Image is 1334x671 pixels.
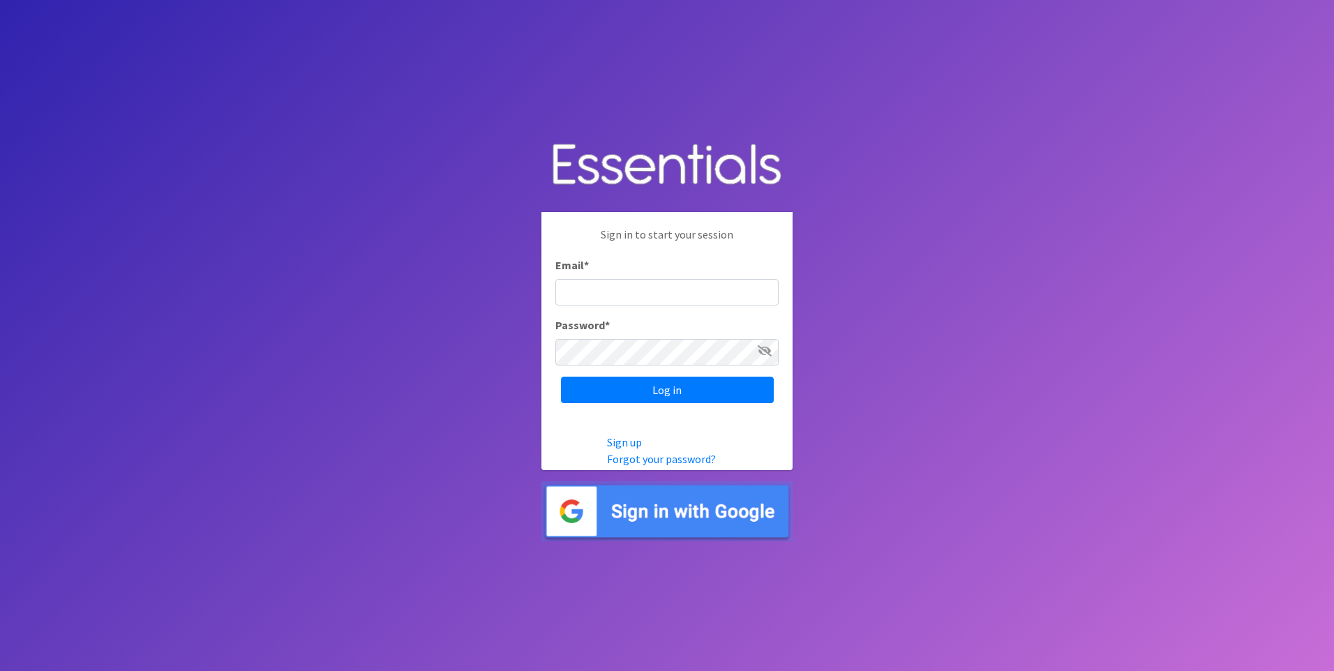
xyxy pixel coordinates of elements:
[561,377,774,403] input: Log in
[555,317,610,333] label: Password
[605,318,610,332] abbr: required
[555,257,589,273] label: Email
[607,435,642,449] a: Sign up
[584,258,589,272] abbr: required
[555,226,779,257] p: Sign in to start your session
[607,452,716,466] a: Forgot your password?
[541,481,793,542] img: Sign in with Google
[541,130,793,202] img: Human Essentials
